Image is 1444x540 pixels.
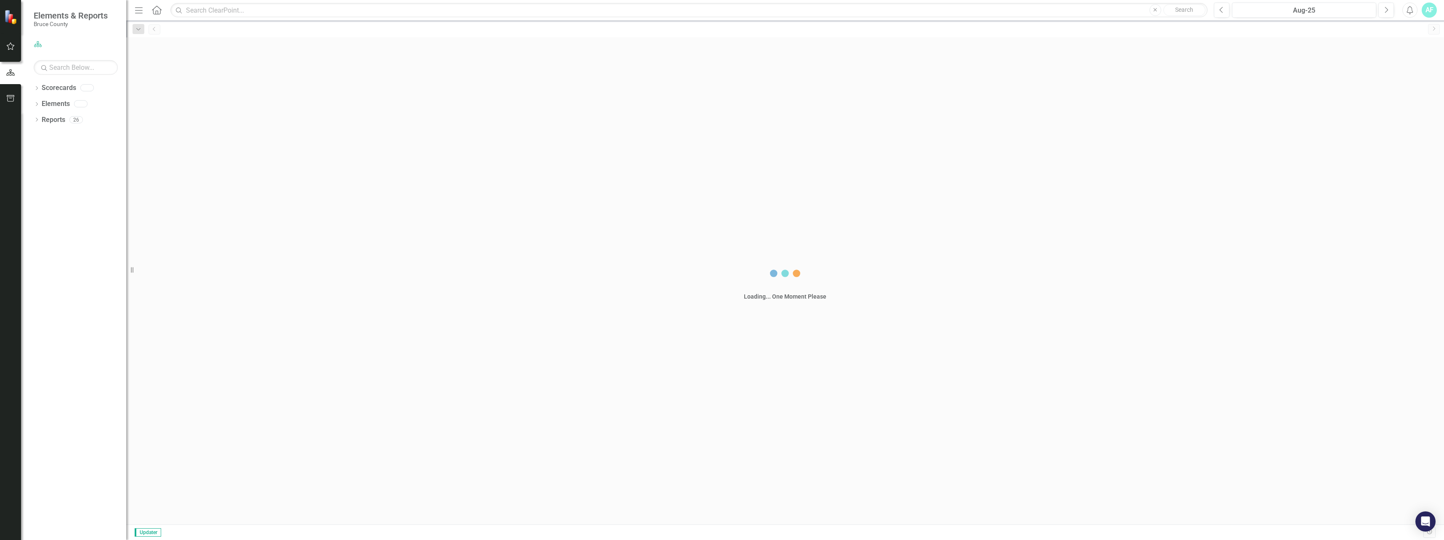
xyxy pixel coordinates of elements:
button: AF [1422,3,1437,18]
small: Bruce County [34,21,108,27]
a: Elements [42,99,70,109]
button: Search [1163,4,1205,16]
img: ClearPoint Strategy [4,10,19,24]
div: Aug-25 [1235,5,1373,16]
a: Reports [42,115,65,125]
span: Search [1175,6,1193,13]
span: Updater [135,528,161,537]
div: 26 [69,116,83,123]
div: Loading... One Moment Please [744,292,826,301]
a: Scorecards [42,83,76,93]
span: Elements & Reports [34,11,108,21]
div: Open Intercom Messenger [1415,511,1436,532]
input: Search Below... [34,60,118,75]
button: Aug-25 [1232,3,1376,18]
input: Search ClearPoint... [170,3,1208,18]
